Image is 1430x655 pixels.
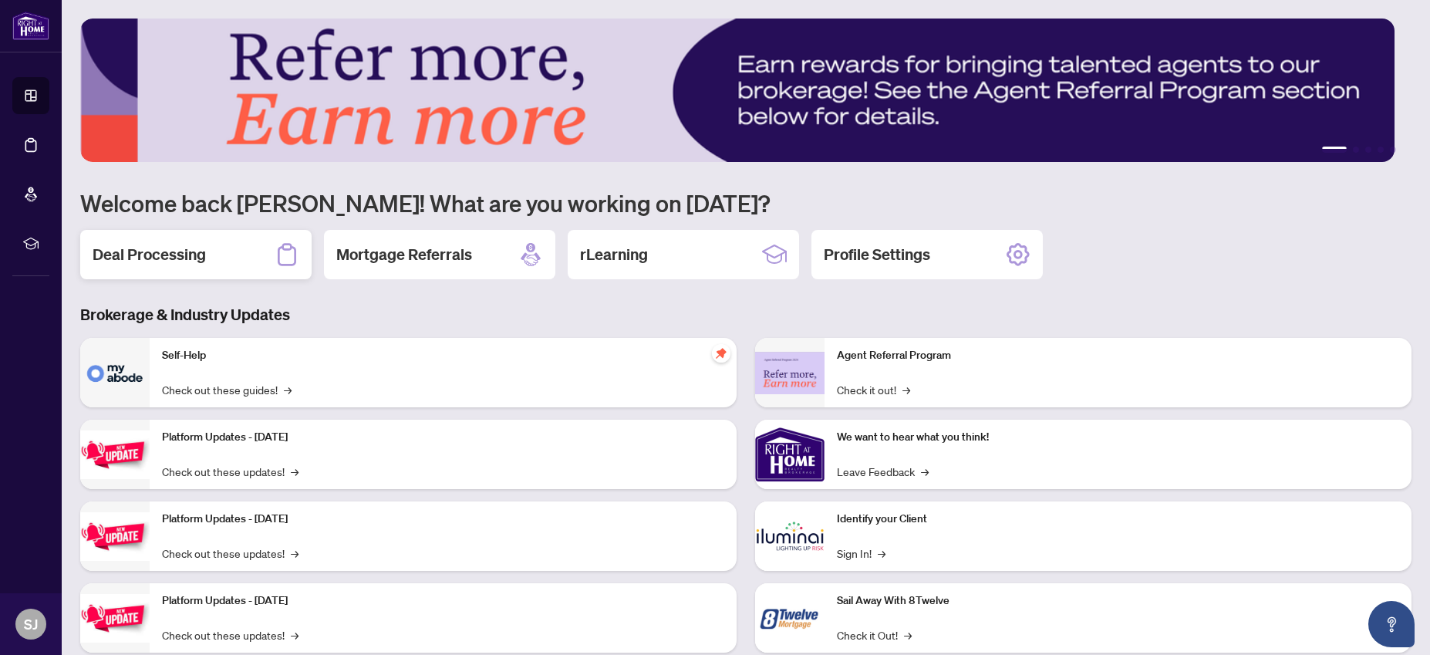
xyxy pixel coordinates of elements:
img: Slide 0 [80,19,1395,162]
span: → [904,626,912,643]
img: Sail Away With 8Twelve [755,583,825,653]
h2: Deal Processing [93,244,206,265]
p: Self-Help [162,347,724,364]
span: pushpin [712,344,730,363]
img: Platform Updates - June 23, 2025 [80,594,150,643]
span: → [291,463,298,480]
span: → [284,381,292,398]
p: We want to hear what you think! [837,429,1399,446]
a: Sign In!→ [837,545,885,562]
button: 2 [1353,147,1359,153]
p: Identify your Client [837,511,1399,528]
a: Check out these updates!→ [162,545,298,562]
img: Platform Updates - July 8, 2025 [80,512,150,561]
h1: Welcome back [PERSON_NAME]! What are you working on [DATE]? [80,188,1411,218]
p: Platform Updates - [DATE] [162,511,724,528]
span: → [902,381,910,398]
span: → [291,545,298,562]
a: Check out these updates!→ [162,463,298,480]
span: → [878,545,885,562]
a: Check out these updates!→ [162,626,298,643]
button: 3 [1365,147,1371,153]
a: Check it out!→ [837,381,910,398]
button: Open asap [1368,601,1415,647]
p: Platform Updates - [DATE] [162,593,724,609]
span: SJ [24,613,38,635]
span: → [291,626,298,643]
h2: Mortgage Referrals [336,244,472,265]
img: Agent Referral Program [755,352,825,394]
button: 5 [1390,147,1396,153]
button: 1 [1322,147,1347,153]
a: Check out these guides!→ [162,381,292,398]
img: Identify your Client [755,501,825,571]
button: 4 [1378,147,1384,153]
p: Platform Updates - [DATE] [162,429,724,446]
img: We want to hear what you think! [755,420,825,489]
img: Self-Help [80,338,150,407]
h2: rLearning [580,244,648,265]
span: → [921,463,929,480]
p: Agent Referral Program [837,347,1399,364]
a: Leave Feedback→ [837,463,929,480]
a: Check it Out!→ [837,626,912,643]
h3: Brokerage & Industry Updates [80,304,1411,326]
p: Sail Away With 8Twelve [837,593,1399,609]
h2: Profile Settings [824,244,930,265]
img: Platform Updates - July 21, 2025 [80,430,150,479]
img: logo [12,12,49,40]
